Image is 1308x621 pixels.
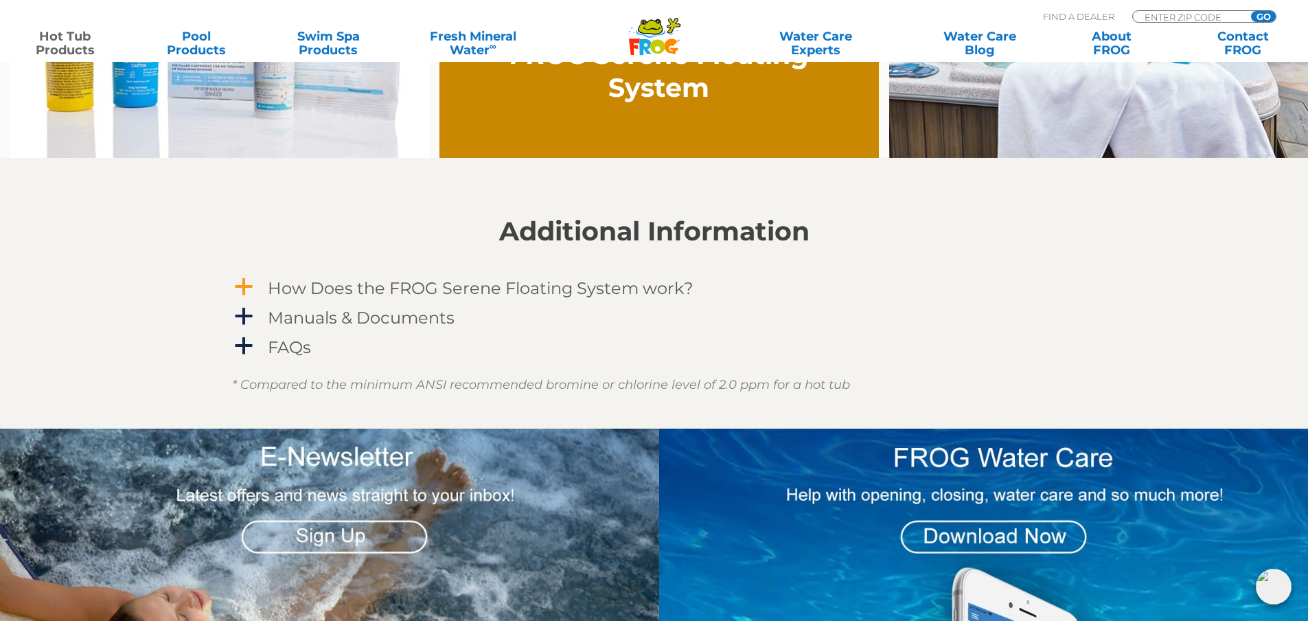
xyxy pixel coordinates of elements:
[232,305,1077,330] a: a Manuals & Documents
[1251,11,1276,22] input: GO
[928,30,1031,57] a: Water CareBlog
[1256,569,1292,605] img: openIcon
[233,336,254,357] span: a
[733,30,899,57] a: Water CareExperts
[232,275,1077,301] a: a How Does the FROG Serene Floating System work?
[277,30,380,57] a: Swim SpaProducts
[268,338,311,357] h4: FAQs
[1143,11,1236,23] input: Zip Code Form
[146,30,248,57] a: PoolProducts
[1192,30,1294,57] a: ContactFROG
[409,30,537,57] a: Fresh MineralWater∞
[232,216,1077,247] h2: Additional Information
[232,335,1077,360] a: a FAQs
[232,377,850,392] em: * Compared to the minimum ANSI recommended bromine or chlorine level of 2.0 ppm for a hot tub
[268,308,455,327] h4: Manuals & Documents
[268,279,693,297] h4: How Does the FROG Serene Floating System work?
[233,306,254,327] span: a
[14,30,116,57] a: Hot TubProducts
[1060,30,1162,57] a: AboutFROG
[490,41,496,52] sup: ∞
[1043,10,1114,23] p: Find A Dealer
[233,277,254,297] span: a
